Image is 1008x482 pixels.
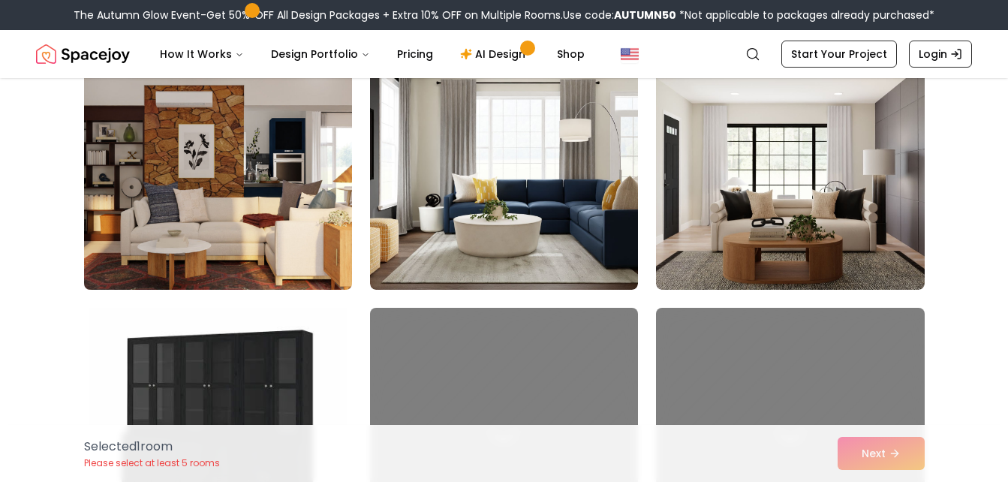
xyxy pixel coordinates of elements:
[621,45,639,63] img: United States
[148,39,256,69] button: How It Works
[36,30,972,78] nav: Global
[36,39,130,69] img: Spacejoy Logo
[84,457,220,469] p: Please select at least 5 rooms
[84,438,220,456] p: Selected 1 room
[148,39,597,69] nav: Main
[448,39,542,69] a: AI Design
[909,41,972,68] a: Login
[74,8,934,23] div: The Autumn Glow Event-Get 50% OFF All Design Packages + Extra 10% OFF on Multiple Rooms.
[259,39,382,69] button: Design Portfolio
[545,39,597,69] a: Shop
[563,8,676,23] span: Use code:
[370,50,638,290] img: Room room-8
[36,39,130,69] a: Spacejoy
[614,8,676,23] b: AUTUMN50
[385,39,445,69] a: Pricing
[676,8,934,23] span: *Not applicable to packages already purchased*
[781,41,897,68] a: Start Your Project
[77,44,359,296] img: Room room-7
[656,50,924,290] img: Room room-9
